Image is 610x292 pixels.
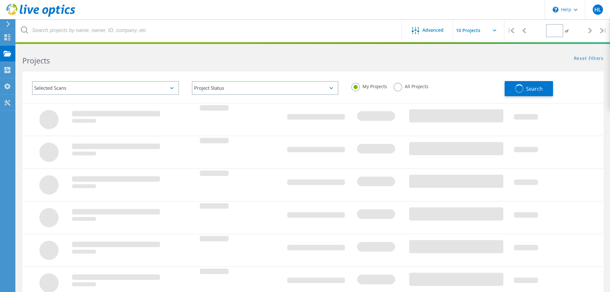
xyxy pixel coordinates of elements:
[526,85,543,92] span: Search
[394,83,428,89] label: All Projects
[422,28,443,32] span: Advanced
[505,81,553,96] button: Search
[22,55,50,66] b: Projects
[351,83,387,89] label: My Projects
[6,13,75,18] a: Live Optics Dashboard
[594,7,601,12] span: HL
[597,19,610,42] div: |
[192,81,339,95] div: Project Status
[553,7,558,13] svg: \n
[565,28,568,34] span: of
[574,56,604,62] a: Reset Filters
[16,19,402,42] input: Search projects by name, owner, ID, company, etc
[504,19,517,42] div: |
[32,81,179,95] div: Selected Scans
